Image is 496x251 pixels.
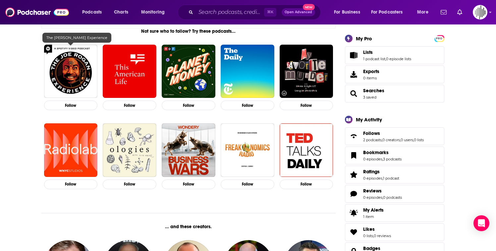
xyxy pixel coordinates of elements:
[363,95,376,100] a: 3 saved
[103,180,156,189] button: Follow
[221,101,274,110] button: Follow
[221,180,274,189] button: Follow
[374,233,391,238] a: 0 reviews
[162,45,215,98] img: Planet Money
[363,49,373,55] span: Lists
[282,8,315,16] button: Open AdvancedNew
[383,157,402,161] a: 3 podcasts
[347,89,360,98] a: Searches
[473,5,487,20] span: Logged in as gpg2
[473,215,489,231] div: Open Intercom Messenger
[345,46,444,64] span: Lists
[363,149,389,155] span: Bookmarks
[347,70,360,79] span: Exports
[5,6,69,19] a: Podchaser - Follow, Share and Rate Podcasts
[417,8,428,17] span: More
[280,123,333,177] img: TED Talks Daily
[285,11,312,14] span: Open Advanced
[347,170,360,179] a: Ratings
[356,35,372,42] div: My Pro
[363,138,382,142] a: 2 podcasts
[303,4,315,10] span: New
[221,123,274,177] img: Freakonomics Radio
[347,228,360,237] a: Likes
[367,7,413,18] button: open menu
[347,189,360,198] a: Reviews
[413,7,437,18] button: open menu
[347,132,360,141] a: Follows
[345,85,444,103] span: Searches
[347,51,360,60] a: Lists
[42,33,111,43] div: The [PERSON_NAME] Experience
[473,5,487,20] img: User Profile
[438,7,449,18] a: Show notifications dropdown
[103,45,156,98] img: This American Life
[363,176,382,181] a: 0 episodes
[110,7,132,18] a: Charts
[363,207,384,213] span: My Alerts
[383,195,402,200] a: 0 podcasts
[371,8,403,17] span: For Podcasters
[382,157,383,161] span: ,
[103,123,156,177] img: Ologies with Alie Ward
[264,8,276,17] span: ⌘ K
[141,8,165,17] span: Monitoring
[363,57,385,61] a: 1 podcast list
[280,180,333,189] button: Follow
[363,49,411,55] a: Lists
[196,7,264,18] input: Search podcasts, credits, & more...
[363,188,402,194] a: Reviews
[356,116,382,123] div: My Activity
[382,195,383,200] span: ,
[345,204,444,222] a: My Alerts
[435,36,443,41] a: PRO
[455,7,465,18] a: Show notifications dropdown
[44,45,98,98] img: The Joe Rogan Experience
[363,169,380,175] span: Ratings
[363,169,399,175] a: Ratings
[363,149,402,155] a: Bookmarks
[162,180,215,189] button: Follow
[137,7,173,18] button: open menu
[334,8,360,17] span: For Business
[82,8,102,17] span: Podcasts
[363,233,373,238] a: 0 lists
[363,195,382,200] a: 0 episodes
[363,157,382,161] a: 0 episodes
[345,185,444,203] span: Reviews
[345,166,444,184] span: Ratings
[383,176,399,181] a: 1 podcast
[345,146,444,164] span: Bookmarks
[385,57,386,61] span: ,
[114,8,128,17] span: Charts
[363,130,424,136] a: Follows
[386,57,411,61] a: 0 episode lists
[363,226,391,232] a: Likes
[363,214,384,219] span: 1 item
[382,138,382,142] span: ,
[382,176,383,181] span: ,
[363,68,379,74] span: Exports
[221,45,274,98] img: The Daily
[103,101,156,110] button: Follow
[382,138,400,142] a: 0 creators
[162,101,215,110] button: Follow
[280,45,333,98] img: My Favorite Murder with Karen Kilgariff and Georgia Hardstark
[162,123,215,177] img: Business Wars
[280,101,333,110] button: Follow
[363,88,384,94] a: Searches
[44,123,98,177] a: Radiolab
[345,223,444,241] span: Likes
[347,151,360,160] a: Bookmarks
